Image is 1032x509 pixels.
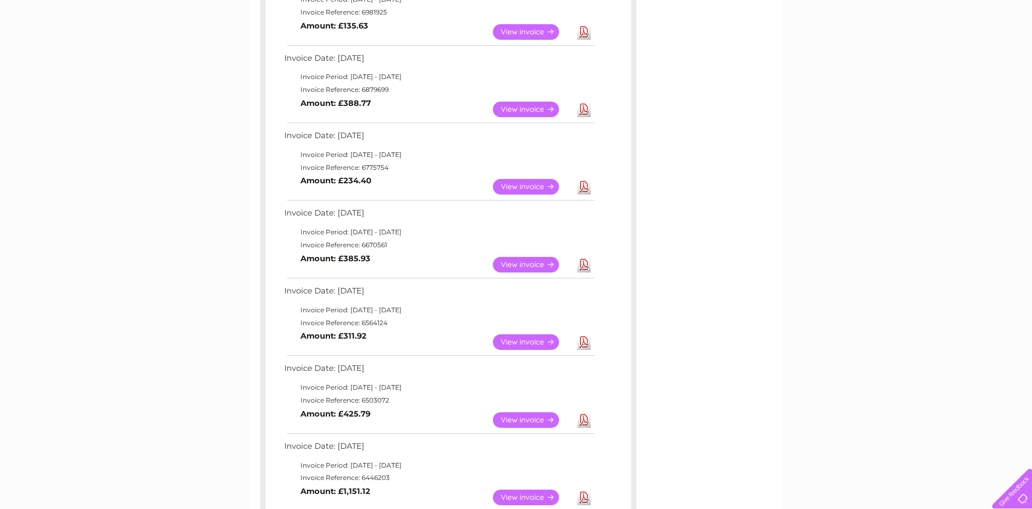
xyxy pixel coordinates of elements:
td: Invoice Period: [DATE] - [DATE] [282,226,596,239]
a: View [493,490,572,505]
td: Invoice Reference: 6879699 [282,83,596,96]
b: Amount: £234.40 [300,176,371,185]
a: Contact [961,46,987,54]
td: Invoice Reference: 6981925 [282,6,596,19]
td: Invoice Period: [DATE] - [DATE] [282,304,596,317]
a: Download [577,24,591,40]
td: Invoice Period: [DATE] - [DATE] [282,70,596,83]
a: Download [577,334,591,350]
a: View [493,24,572,40]
b: Amount: £385.93 [300,254,370,263]
td: Invoice Date: [DATE] [282,206,596,226]
a: Download [577,490,591,505]
a: View [493,412,572,428]
a: View [493,179,572,195]
td: Invoice Reference: 6670561 [282,239,596,252]
a: Log out [997,46,1022,54]
a: Blog [938,46,954,54]
div: Clear Business is a trading name of Verastar Limited (registered in [GEOGRAPHIC_DATA] No. 3667643... [263,6,771,52]
td: Invoice Reference: 6446203 [282,471,596,484]
td: Invoice Date: [DATE] [282,439,596,459]
a: 0333 014 3131 [829,5,904,19]
td: Invoice Date: [DATE] [282,128,596,148]
a: Download [577,257,591,273]
td: Invoice Reference: 6775754 [282,161,596,174]
b: Amount: £135.63 [300,21,368,31]
a: Telecoms [900,46,932,54]
a: Download [577,412,591,428]
td: Invoice Period: [DATE] - [DATE] [282,381,596,394]
td: Invoice Reference: 6564124 [282,317,596,329]
td: Invoice Date: [DATE] [282,51,596,71]
b: Amount: £311.92 [300,331,367,341]
td: Invoice Date: [DATE] [282,361,596,381]
a: Download [577,179,591,195]
b: Amount: £1,151.12 [300,486,370,496]
a: View [493,257,572,273]
a: Energy [870,46,893,54]
td: Invoice Date: [DATE] [282,284,596,304]
td: Invoice Period: [DATE] - [DATE] [282,148,596,161]
a: Water [843,46,863,54]
b: Amount: £388.77 [300,98,371,108]
b: Amount: £425.79 [300,409,370,419]
td: Invoice Reference: 6503072 [282,394,596,407]
a: View [493,334,572,350]
td: Invoice Period: [DATE] - [DATE] [282,459,596,472]
img: logo.png [36,28,91,61]
a: View [493,102,572,117]
a: Download [577,102,591,117]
